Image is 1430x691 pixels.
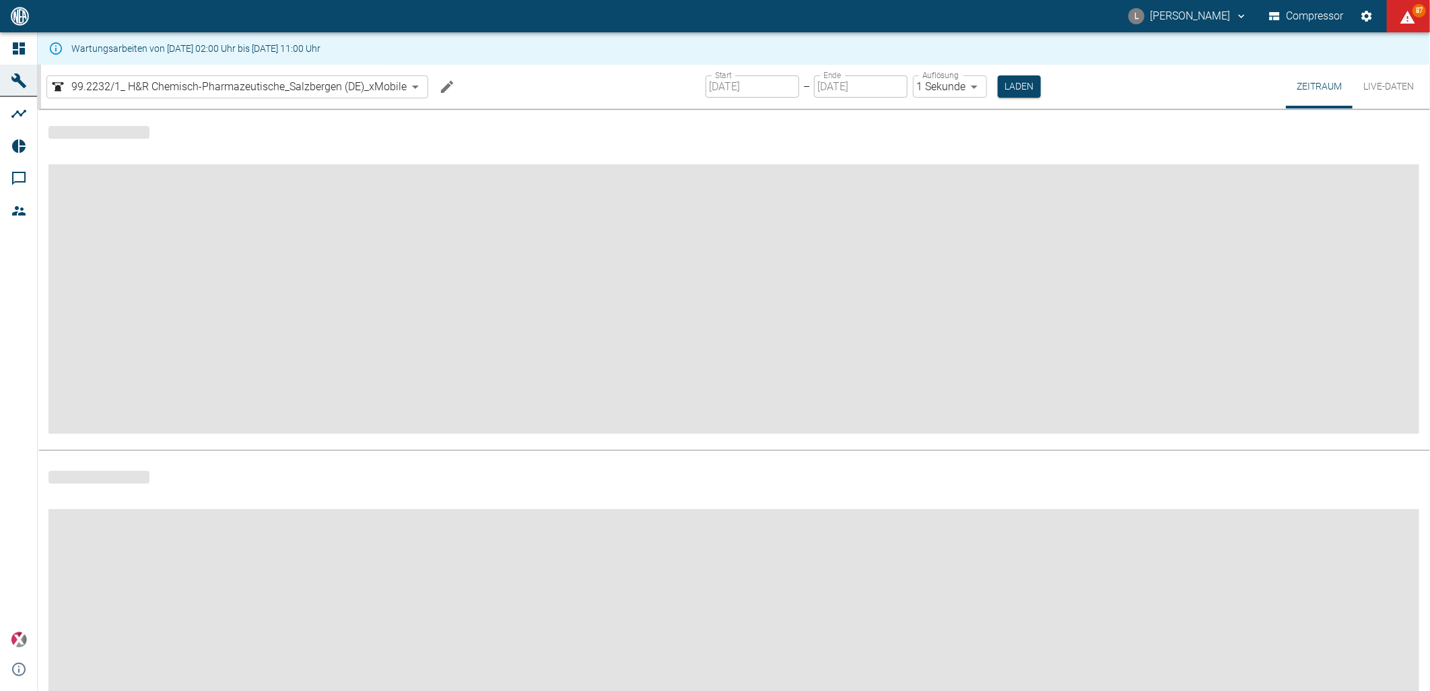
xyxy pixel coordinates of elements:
[71,36,320,61] div: Wartungsarbeiten von [DATE] 02:00 Uhr bis [DATE] 11:00 Uhr
[706,75,799,98] input: DD.MM.YYYY
[1412,4,1426,18] span: 87
[1126,4,1250,28] button: luca.corigliano@neuman-esser.com
[1266,4,1347,28] button: Compressor
[1355,4,1379,28] button: Einstellungen
[9,7,30,25] img: logo
[1353,65,1425,108] button: Live-Daten
[803,79,810,94] p: –
[922,69,959,81] label: Auflösung
[814,75,908,98] input: DD.MM.YYYY
[998,75,1041,98] button: Laden
[913,75,987,98] div: 1 Sekunde
[11,632,27,648] img: Xplore Logo
[50,79,407,95] a: 99.2232/1_ H&R Chemisch-Pharmazeutische_Salzbergen (DE)_xMobile
[1128,8,1145,24] div: L
[71,79,407,94] span: 99.2232/1_ H&R Chemisch-Pharmazeutische_Salzbergen (DE)_xMobile
[1286,65,1353,108] button: Zeitraum
[434,73,461,100] button: Machine bearbeiten
[715,69,732,81] label: Start
[823,69,841,81] label: Ende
